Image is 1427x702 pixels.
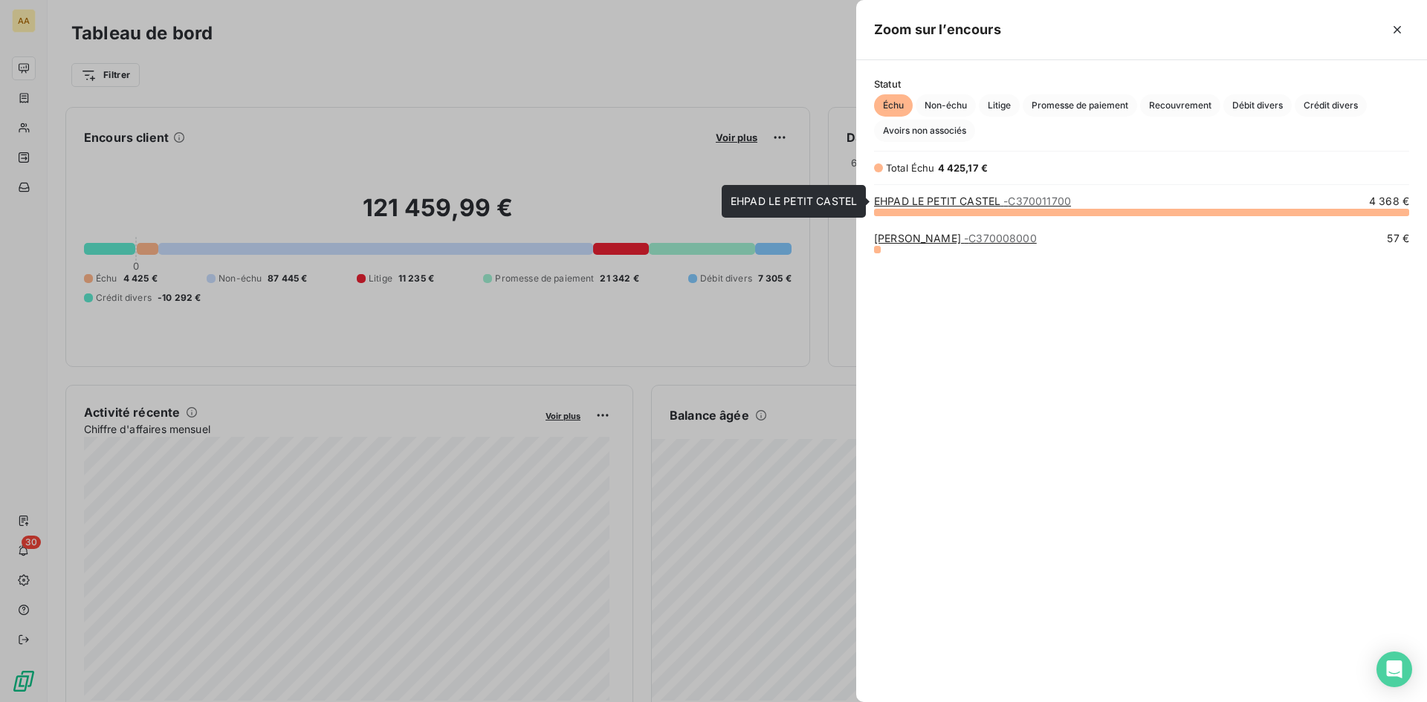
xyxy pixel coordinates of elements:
[1140,94,1220,117] button: Recouvrement
[886,162,935,174] span: Total Échu
[964,232,1037,244] span: - C370008000
[874,195,1071,207] a: EHPAD LE PETIT CASTEL
[856,194,1427,684] div: grid
[1003,195,1071,207] span: - C370011700
[874,120,975,142] button: Avoirs non associés
[874,19,1001,40] h5: Zoom sur l’encours
[874,78,1409,90] span: Statut
[1023,94,1137,117] button: Promesse de paiement
[1387,231,1409,246] span: 57 €
[731,195,857,207] span: EHPAD LE PETIT CASTEL
[1369,194,1409,209] span: 4 368 €
[938,162,988,174] span: 4 425,17 €
[874,94,913,117] button: Échu
[1223,94,1292,117] button: Débit divers
[1295,94,1367,117] button: Crédit divers
[1376,651,1412,687] div: Open Intercom Messenger
[979,94,1020,117] button: Litige
[916,94,976,117] button: Non-échu
[874,232,1037,244] a: [PERSON_NAME]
